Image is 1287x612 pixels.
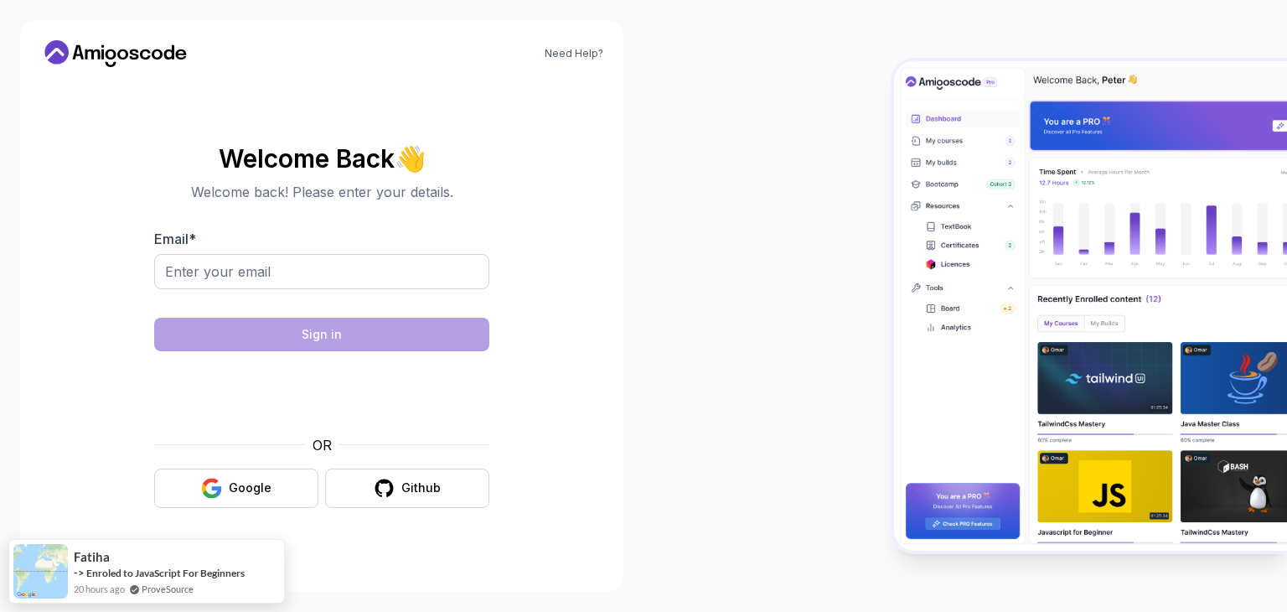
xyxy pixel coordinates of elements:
[13,544,68,599] img: provesource social proof notification image
[154,318,489,351] button: Sign in
[401,480,441,496] div: Github
[86,567,245,579] a: Enroled to JavaScript For Beginners
[154,469,318,508] button: Google
[154,231,196,247] label: Email *
[229,480,271,496] div: Google
[195,361,448,425] iframe: Widget containing checkbox for hCaptcha security challenge
[40,40,191,67] a: Home link
[154,182,489,202] p: Welcome back! Please enter your details.
[545,47,603,60] a: Need Help?
[74,550,110,564] span: Fatiha
[894,61,1287,551] img: Amigoscode Dashboard
[154,145,489,172] h2: Welcome Back
[391,139,431,176] span: 👋
[142,583,194,594] a: ProveSource
[313,435,332,455] p: OR
[74,582,125,596] span: 20 hours ago
[302,326,342,343] div: Sign in
[325,469,489,508] button: Github
[154,254,489,289] input: Enter your email
[74,566,85,579] span: ->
